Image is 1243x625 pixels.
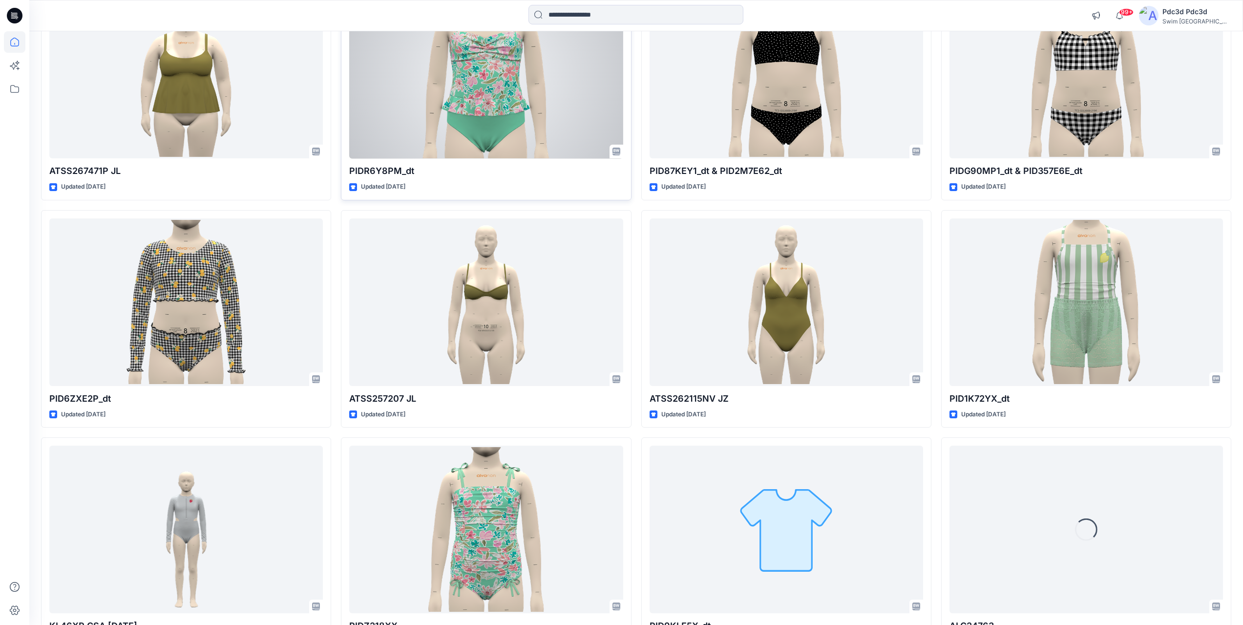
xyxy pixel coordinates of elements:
p: Updated [DATE] [961,409,1006,420]
p: PID1K72YX_dt [949,392,1223,406]
p: Updated [DATE] [661,409,706,420]
a: PID1K72YX_dt [949,218,1223,386]
p: Updated [DATE] [661,182,706,192]
div: Pdc3d Pdc3d [1162,6,1231,18]
p: ATSS262115NV JZ [650,392,923,406]
p: ATSS267471P JL [49,164,323,178]
a: KL46XP GSA 2025.8.12 [49,446,323,613]
p: Updated [DATE] [961,182,1006,192]
img: avatar [1139,6,1159,25]
p: Updated [DATE] [61,182,105,192]
a: PIDZ218XX [349,446,623,613]
p: PIDG90MP1_dt & PID357E6E_dt [949,164,1223,178]
a: ATSS262115NV JZ [650,218,923,386]
a: ATSS257207 JL [349,218,623,386]
span: 99+ [1119,8,1134,16]
div: Swim [GEOGRAPHIC_DATA] [1162,18,1231,25]
p: PIDR6Y8PM_dt [349,164,623,178]
p: ATSS257207 JL [349,392,623,406]
a: PID6ZXE2P_dt [49,218,323,386]
p: Updated [DATE] [361,182,405,192]
p: PID87KEY1_dt & PID2M7E62_dt [650,164,923,178]
a: PID9KLE5X_dt [650,446,923,613]
p: Updated [DATE] [361,409,405,420]
p: PID6ZXE2P_dt [49,392,323,406]
p: Updated [DATE] [61,409,105,420]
